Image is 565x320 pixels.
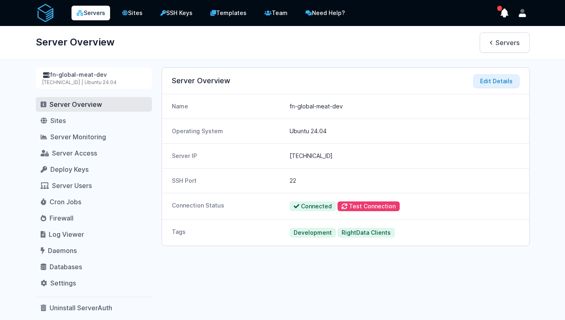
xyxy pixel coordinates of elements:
[300,5,351,21] a: Need Help?
[117,5,148,21] a: Sites
[172,102,284,110] dt: Name
[50,214,74,222] span: Firewall
[259,5,293,21] a: Team
[172,76,520,86] h3: Server Overview
[290,201,336,211] span: Connected
[155,5,198,21] a: SSH Keys
[36,178,152,193] a: Server Users
[36,227,152,242] a: Log Viewer
[172,201,284,211] dt: Connection Status
[290,177,519,185] dd: 22
[49,230,84,238] span: Log Viewer
[172,152,284,160] dt: Server IP
[497,6,512,20] button: show notifications
[172,127,284,135] dt: Operating System
[36,97,152,112] a: Server Overview
[36,301,152,315] a: Uninstall ServerAuth
[515,6,530,20] button: User menu
[36,146,152,160] a: Server Access
[50,165,89,173] span: Deploy Keys
[71,6,110,20] a: Servers
[48,246,77,255] span: Daemons
[36,259,152,274] a: Databases
[497,6,502,11] span: has unread notifications
[205,5,252,21] a: Templates
[52,149,97,157] span: Server Access
[36,243,152,258] a: Daemons
[290,152,519,160] dd: [TECHNICAL_ID]
[473,74,520,88] button: Edit Details
[338,228,395,238] span: RightData Clients
[290,228,336,238] span: Development
[42,79,145,86] div: [TECHNICAL_ID] | Ubuntu 24.04
[338,201,400,211] button: Test Connection
[50,279,76,287] span: Settings
[172,177,284,185] dt: SSH Port
[36,130,152,144] a: Server Monitoring
[50,304,112,312] span: Uninstall ServerAuth
[42,71,145,79] div: fn-global-meat-dev
[36,32,115,52] h1: Server Overview
[50,117,66,125] span: Sites
[50,133,106,141] span: Server Monitoring
[290,127,519,135] dd: Ubuntu 24.04
[50,198,81,206] span: Cron Jobs
[36,3,55,23] img: serverAuth logo
[50,100,102,108] span: Server Overview
[36,211,152,225] a: Firewall
[480,32,530,53] a: Servers
[172,228,284,238] dt: Tags
[36,162,152,177] a: Deploy Keys
[50,263,82,271] span: Databases
[290,102,519,110] dd: fn-global-meat-dev
[52,182,92,190] span: Server Users
[36,113,152,128] a: Sites
[36,195,152,209] a: Cron Jobs
[36,276,152,290] a: Settings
